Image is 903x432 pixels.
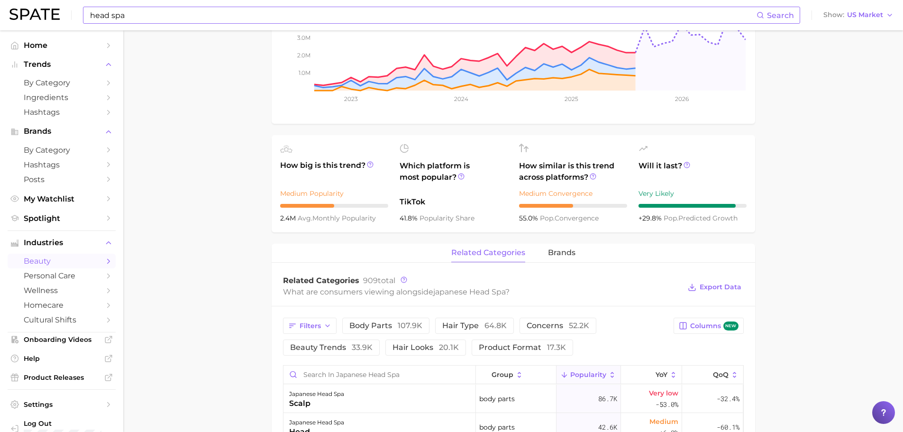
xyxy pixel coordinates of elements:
[8,254,116,268] a: beauty
[280,188,388,199] div: Medium Popularity
[492,371,513,378] span: group
[8,157,116,172] a: Hashtags
[8,313,116,327] a: cultural shifts
[621,366,682,384] button: YoY
[556,366,621,384] button: Popularity
[690,322,738,331] span: Columns
[8,38,116,53] a: Home
[638,188,747,199] div: Very Likely
[598,393,617,404] span: 86.7k
[8,283,116,298] a: wellness
[24,108,100,117] span: Hashtags
[8,105,116,119] a: Hashtags
[283,285,681,298] div: What are consumers viewing alongside ?
[400,214,420,222] span: 41.8%
[451,248,525,257] span: related categories
[638,160,747,183] span: Will it last?
[847,12,883,18] span: US Market
[519,214,540,222] span: 55.0%
[24,146,100,155] span: by Category
[8,236,116,250] button: Industries
[569,321,589,330] span: 52.2k
[283,318,337,334] button: Filters
[300,322,321,330] span: Filters
[649,387,678,399] span: Very low
[476,366,556,384] button: group
[723,322,739,331] span: new
[398,321,422,330] span: 107.9k
[442,322,507,330] span: hair type
[638,214,664,222] span: +29.8%
[24,315,100,324] span: cultural shifts
[664,214,738,222] span: predicted growth
[823,12,844,18] span: Show
[280,160,388,183] span: How big is this trend?
[484,321,507,330] span: 64.8k
[479,344,566,351] span: product format
[649,416,678,427] span: Medium
[24,257,100,266] span: beauty
[24,78,100,87] span: by Category
[454,95,468,102] tspan: 2024
[24,419,108,428] span: Log Out
[8,90,116,105] a: Ingredients
[24,301,100,310] span: homecare
[420,214,474,222] span: popularity share
[298,214,312,222] abbr: average
[675,95,688,102] tspan: 2026
[565,95,578,102] tspan: 2025
[8,57,116,72] button: Trends
[519,188,627,199] div: Medium Convergence
[8,172,116,187] a: Posts
[280,204,388,208] div: 5 / 10
[527,322,589,330] span: concerns
[24,286,100,295] span: wellness
[24,400,100,409] span: Settings
[656,371,667,378] span: YoY
[363,276,395,285] span: total
[8,370,116,385] a: Product Releases
[24,60,100,69] span: Trends
[289,398,344,409] div: scalp
[8,143,116,157] a: by Category
[638,204,747,208] div: 9 / 10
[400,196,508,208] span: TikTok
[24,93,100,102] span: Ingredients
[280,214,298,222] span: 2.4m
[685,281,743,294] button: Export Data
[570,371,606,378] span: Popularity
[283,276,359,285] span: Related Categories
[8,268,116,283] a: personal care
[349,322,422,330] span: body parts
[400,160,508,192] span: Which platform is most popular?
[8,211,116,226] a: Spotlight
[363,276,378,285] span: 909
[24,335,100,344] span: Onboarding Videos
[24,373,100,382] span: Product Releases
[24,214,100,223] span: Spotlight
[700,283,741,291] span: Export Data
[548,248,575,257] span: brands
[290,344,373,351] span: beauty trends
[656,399,678,410] span: -53.0%
[392,344,459,351] span: hair looks
[519,204,627,208] div: 5 / 10
[717,393,739,404] span: -32.4%
[767,11,794,20] span: Search
[8,351,116,366] a: Help
[439,343,459,352] span: 20.1k
[24,127,100,136] span: Brands
[283,366,475,384] input: Search in japanese head spa
[89,7,757,23] input: Search here for a brand, industry, or ingredient
[519,160,627,183] span: How similar is this trend across platforms?
[8,332,116,347] a: Onboarding Videos
[8,124,116,138] button: Brands
[24,239,100,247] span: Industries
[24,160,100,169] span: Hashtags
[664,214,678,222] abbr: popularity index
[344,95,358,102] tspan: 2023
[8,397,116,412] a: Settings
[682,366,743,384] button: QoQ
[24,354,100,363] span: Help
[479,393,515,404] span: body parts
